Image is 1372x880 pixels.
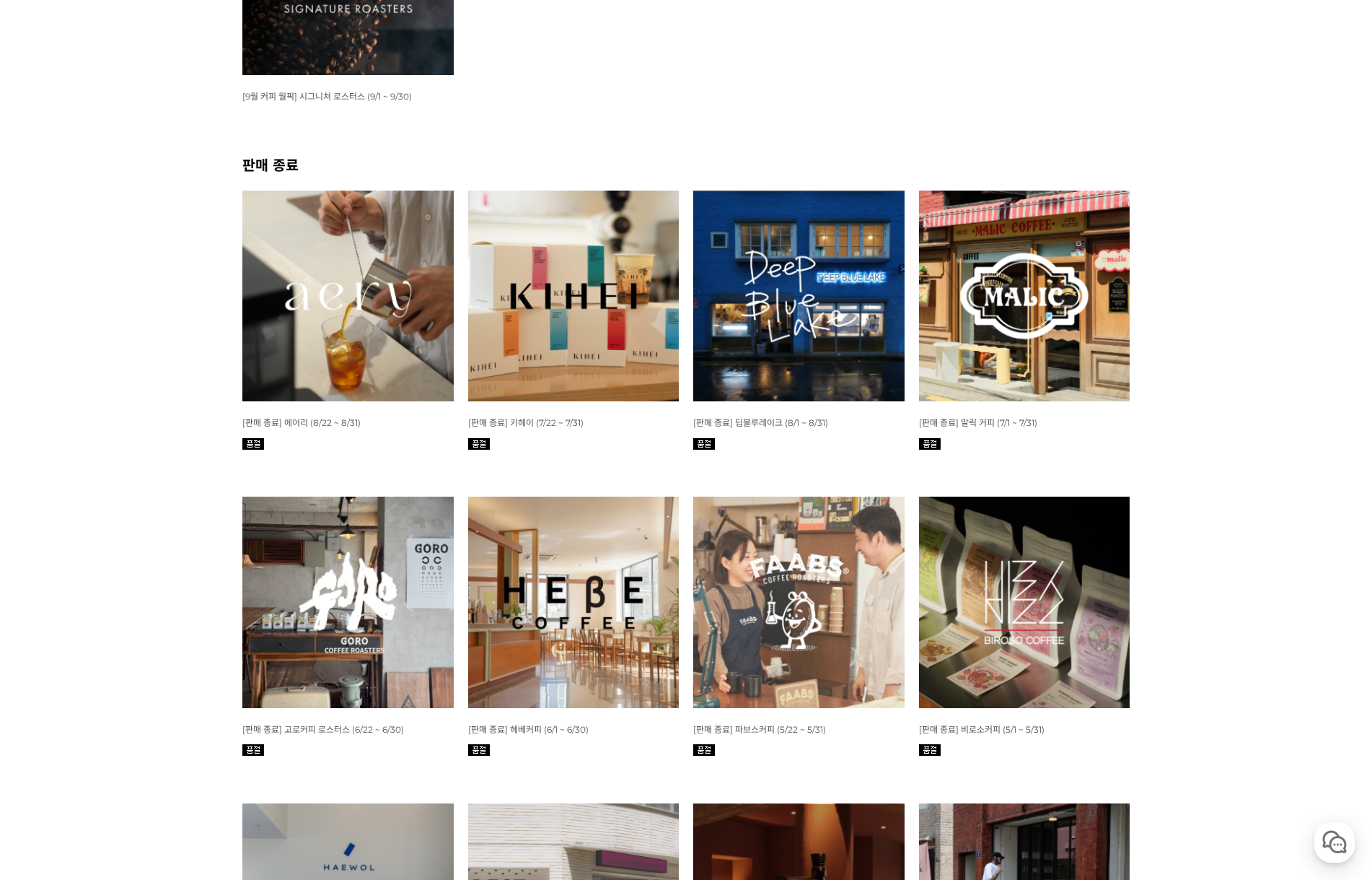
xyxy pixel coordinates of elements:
[919,438,941,450] img: 품절
[693,497,905,708] img: 5월 커피 스몰 월픽 파브스커피
[919,497,1130,708] img: 5월 커피 월픽 비로소커피
[186,458,277,494] a: 설정
[95,458,186,494] a: 대화
[693,724,826,735] span: [판매 종료] 파브스커피 (5/22 ~ 5/31)
[468,724,589,735] span: [판매 종료] 헤베커피 (6/1 ~ 6/30)
[468,417,584,428] span: [판매 종료] 키헤이 (7/22 ~ 7/31)
[693,417,828,428] a: [판매 종료] 딥블루레이크 (8/1 ~ 8/31)
[242,91,412,102] span: [9월 커피 월픽] 시그니쳐 로스터스 (9/1 ~ 9/30)
[919,723,1045,735] a: [판매 종료] 비로소커피 (5/1 ~ 5/31)
[242,438,264,450] img: 품절
[242,417,361,428] a: [판매 종료] 에어리 (8/22 ~ 8/31)
[468,191,680,402] img: 7월 커피 스몰 월픽 키헤이
[919,744,941,756] img: 품절
[45,479,54,491] span: 홈
[242,744,264,756] img: 품절
[919,417,1037,428] span: [판매 종료] 말릭 커피 (7/1 ~ 7/31)
[468,497,680,708] img: 6월 커피 월픽 헤베커피
[223,479,240,491] span: 설정
[693,438,715,450] img: 품절
[242,154,1130,175] h2: 판매 종료
[242,417,361,428] span: [판매 종료] 에어리 (8/22 ~ 8/31)
[919,724,1045,735] span: [판매 종료] 비로소커피 (5/1 ~ 5/31)
[919,191,1130,402] img: 7월 커피 월픽 말릭커피
[693,744,715,756] img: 품절
[242,90,412,102] a: [9월 커피 월픽] 시그니쳐 로스터스 (9/1 ~ 9/30)
[242,497,454,708] img: 6월 커피 스몰 월픽 고로커피 로스터스
[468,417,584,428] a: [판매 종료] 키헤이 (7/22 ~ 7/31)
[468,723,589,735] a: [판매 종료] 헤베커피 (6/1 ~ 6/30)
[242,724,404,735] span: [판매 종료] 고로커피 로스터스 (6/22 ~ 6/30)
[693,191,905,402] img: 8월 커피 월픽 딥블루레이크
[132,480,149,492] span: 대화
[242,723,404,735] a: [판매 종료] 고로커피 로스터스 (6/22 ~ 6/30)
[693,417,828,428] span: [판매 종료] 딥블루레이크 (8/1 ~ 8/31)
[468,438,490,450] img: 품절
[4,458,95,494] a: 홈
[693,723,826,735] a: [판매 종료] 파브스커피 (5/22 ~ 5/31)
[919,417,1037,428] a: [판매 종료] 말릭 커피 (7/1 ~ 7/31)
[242,191,454,402] img: 8월 커피 스몰 월픽 에어리
[468,744,490,756] img: 품절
